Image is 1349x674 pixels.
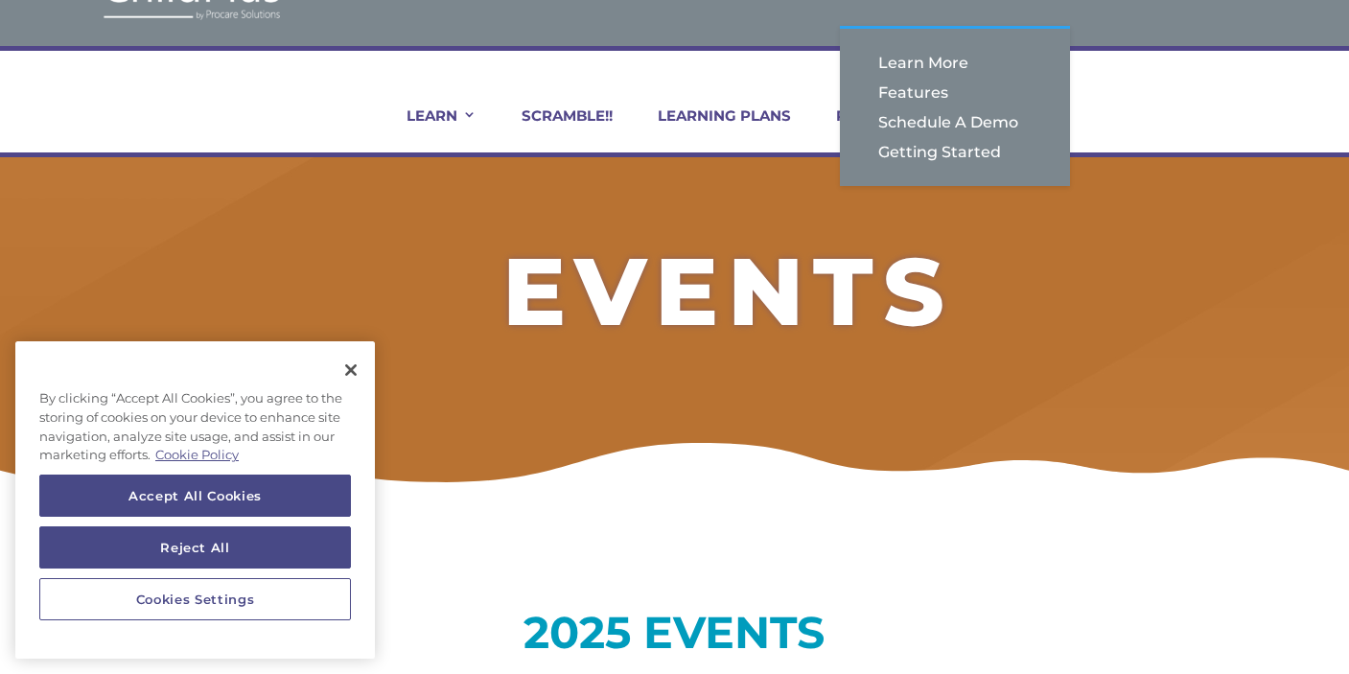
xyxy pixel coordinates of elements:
[859,48,1051,78] a: Learn More
[39,526,351,569] button: Reject All
[812,106,930,152] a: RESOURCES
[330,349,372,391] button: Close
[155,447,239,462] a: More information about your privacy, opens in a new tab
[15,341,375,659] div: Privacy
[634,106,791,152] a: LEARNING PLANS
[859,107,1051,137] a: Schedule A Demo
[859,137,1051,167] a: Getting Started
[67,611,1281,664] h1: 2025 EVENTS
[15,380,375,475] div: By clicking “Accept All Cookies”, you agree to the storing of cookies on your device to enhance s...
[498,106,613,152] a: SCRAMBLE!!
[39,578,351,620] button: Cookies Settings
[15,341,375,659] div: Cookie banner
[383,106,477,152] a: LEARN
[39,475,351,517] button: Accept All Cookies
[121,244,1335,348] h2: EVENTS
[859,78,1051,107] a: Features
